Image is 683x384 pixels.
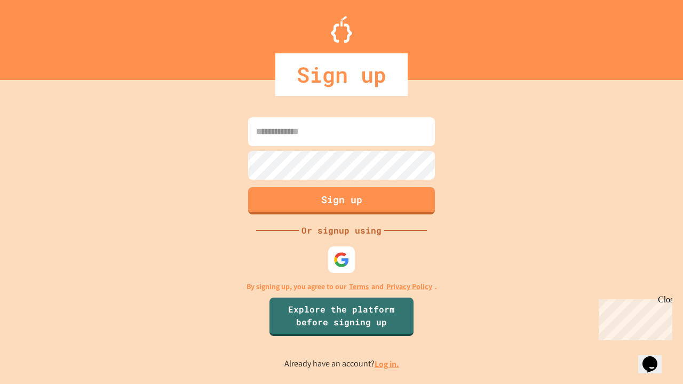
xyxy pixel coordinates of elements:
[247,281,437,292] p: By signing up, you agree to our and .
[638,341,672,373] iframe: chat widget
[4,4,74,68] div: Chat with us now!Close
[386,281,432,292] a: Privacy Policy
[284,357,399,371] p: Already have an account?
[248,187,435,214] button: Sign up
[594,295,672,340] iframe: chat widget
[331,16,352,43] img: Logo.svg
[349,281,369,292] a: Terms
[275,53,408,96] div: Sign up
[269,298,414,336] a: Explore the platform before signing up
[375,358,399,370] a: Log in.
[299,224,384,237] div: Or signup using
[333,252,350,268] img: google-icon.svg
